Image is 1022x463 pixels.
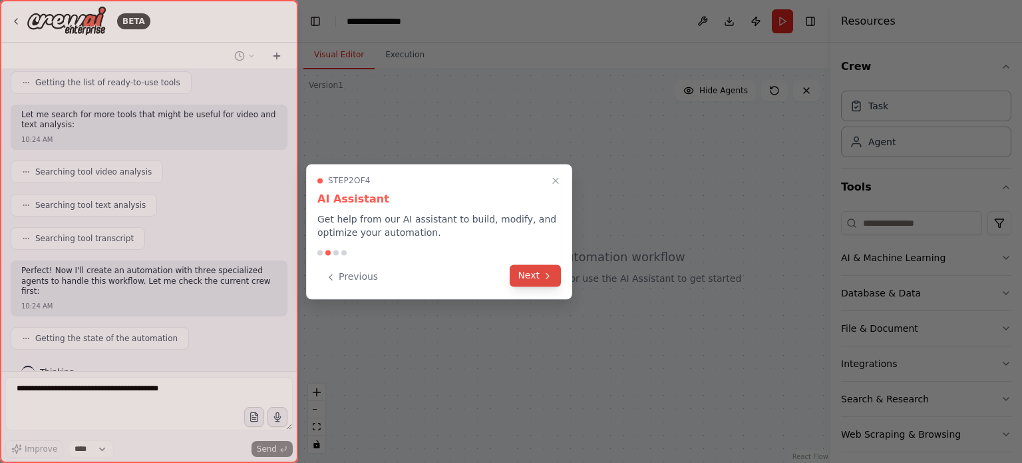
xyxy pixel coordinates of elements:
span: Step 2 of 4 [328,175,371,186]
button: Previous [317,266,386,288]
button: Next [510,264,561,286]
button: Close walkthrough [548,173,564,189]
h3: AI Assistant [317,191,561,207]
p: Get help from our AI assistant to build, modify, and optimize your automation. [317,213,561,239]
button: Hide left sidebar [306,12,325,31]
